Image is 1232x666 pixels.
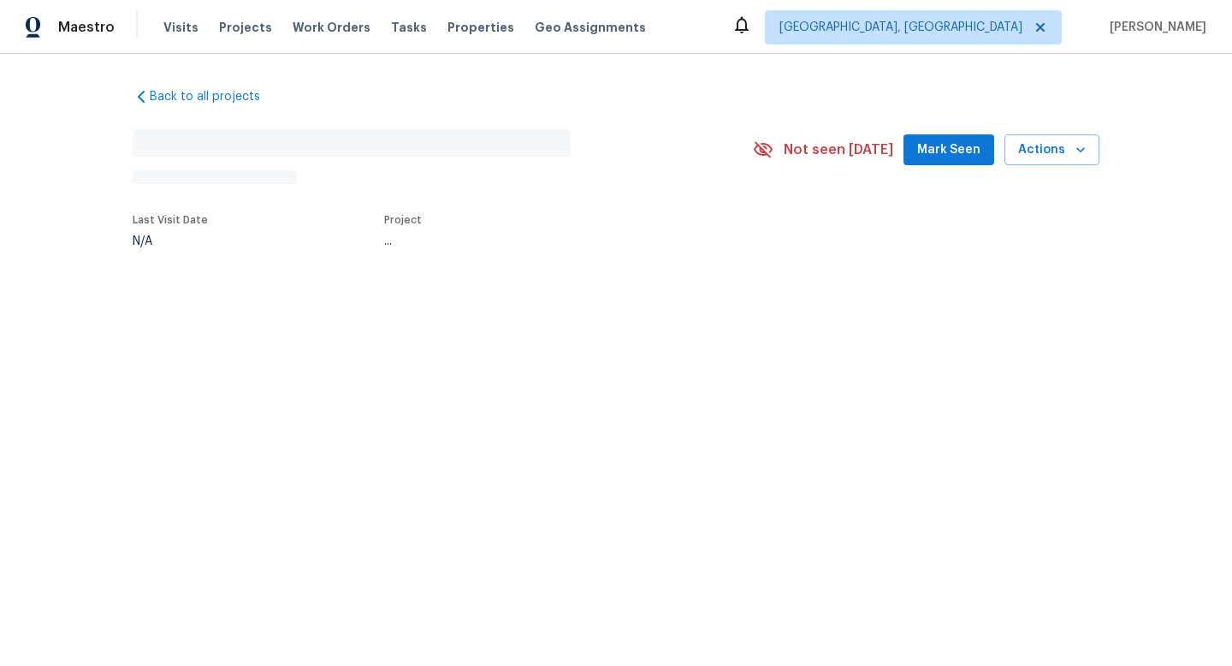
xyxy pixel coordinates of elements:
[163,19,198,36] span: Visits
[779,19,1022,36] span: [GEOGRAPHIC_DATA], [GEOGRAPHIC_DATA]
[1018,140,1086,161] span: Actions
[293,19,370,36] span: Work Orders
[133,88,297,105] a: Back to all projects
[219,19,272,36] span: Projects
[384,235,713,247] div: ...
[133,215,208,225] span: Last Visit Date
[384,215,422,225] span: Project
[447,19,514,36] span: Properties
[1004,134,1099,166] button: Actions
[903,134,994,166] button: Mark Seen
[133,235,208,247] div: N/A
[1103,19,1206,36] span: [PERSON_NAME]
[784,141,893,158] span: Not seen [DATE]
[535,19,646,36] span: Geo Assignments
[917,140,980,161] span: Mark Seen
[391,21,427,33] span: Tasks
[58,19,115,36] span: Maestro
